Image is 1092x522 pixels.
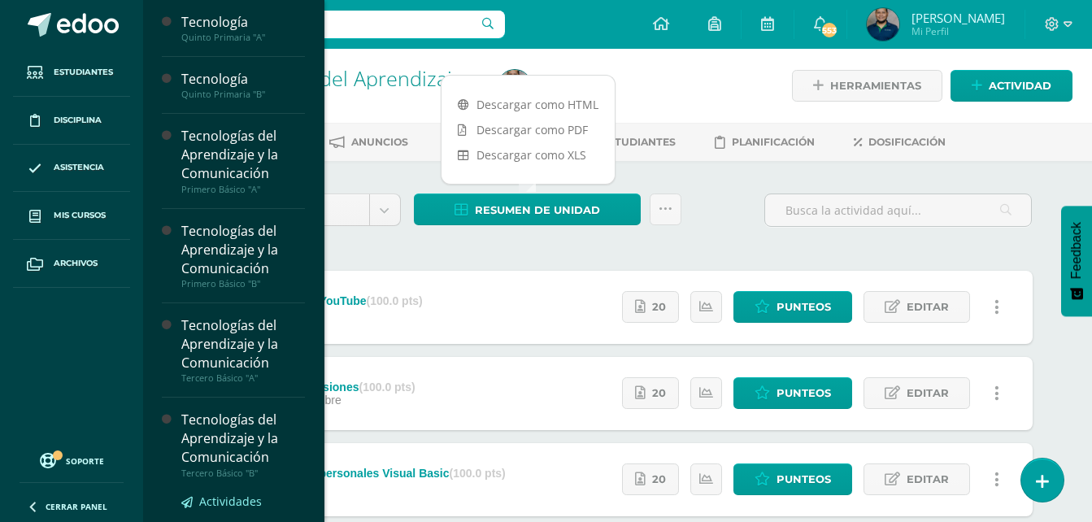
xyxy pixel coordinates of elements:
[181,411,305,478] a: Tecnologías del Aprendizaje y la ComunicaciónTercero Básico "B"
[450,467,506,480] strong: (100.0 pts)
[181,32,305,43] div: Quinto Primaria "A"
[907,464,949,494] span: Editar
[329,129,408,155] a: Anuncios
[181,278,305,289] div: Primero Básico "B"
[181,89,305,100] div: Quinto Primaria "B"
[181,222,305,289] a: Tecnologías del Aprendizaje y la ComunicaciónPrimero Básico "B"
[911,10,1005,26] span: [PERSON_NAME]
[181,13,305,32] div: Tecnología
[652,378,666,408] span: 20
[154,11,505,38] input: Busca un usuario...
[205,67,479,89] h1: Tecnologías del Aprendizaje y la Comunicación
[868,136,946,148] span: Dosificación
[181,468,305,479] div: Tercero Básico "B"
[777,464,831,494] span: Punteos
[13,49,130,97] a: Estudiantes
[792,70,942,102] a: Herramientas
[181,70,305,100] a: TecnologíaQuinto Primaria "B"
[951,70,1072,102] a: Actividad
[181,127,305,183] div: Tecnologías del Aprendizaje y la Comunicación
[442,92,615,117] a: Descargar como HTML
[54,209,106,222] span: Mis cursos
[13,240,130,288] a: Archivos
[181,127,305,194] a: Tecnologías del Aprendizaje y la ComunicaciónPrimero Básico "A"
[222,467,505,480] div: Ejercicio 2, datos personales Visual Basic
[475,195,600,225] span: Resumen de unidad
[199,494,262,509] span: Actividades
[46,501,107,512] span: Cerrar panel
[622,463,679,495] a: 20
[205,89,479,105] div: Tercero Básico 'A'
[765,194,1031,226] input: Busca la actividad aquí...
[181,13,305,43] a: TecnologíaQuinto Primaria "A"
[652,464,666,494] span: 20
[181,316,305,372] div: Tecnologías del Aprendizaje y la Comunicación
[20,449,124,471] a: Soporte
[54,257,98,270] span: Archivos
[181,70,305,89] div: Tecnología
[414,194,641,225] a: Resumen de unidad
[181,411,305,467] div: Tecnologías del Aprendizaje y la Comunicación
[622,377,679,409] a: 20
[205,64,637,92] a: Tecnologías del Aprendizaje y la Comunicación
[652,292,666,322] span: 20
[578,129,676,155] a: Estudiantes
[907,292,949,322] span: Editar
[911,24,1005,38] span: Mi Perfil
[732,136,815,148] span: Planificación
[442,117,615,142] a: Descargar como PDF
[66,455,104,467] span: Soporte
[498,70,531,102] img: d8373e4dfd60305494891825aa241832.png
[442,142,615,167] a: Descargar como XLS
[351,136,408,148] span: Anuncios
[907,378,949,408] span: Editar
[622,291,679,323] a: 20
[13,145,130,193] a: Asistencia
[602,136,676,148] span: Estudiantes
[13,192,130,240] a: Mis cursos
[733,377,852,409] a: Punteos
[359,381,415,394] strong: (100.0 pts)
[715,129,815,155] a: Planificación
[181,184,305,195] div: Primero Básico "A"
[820,21,838,39] span: 553
[54,66,113,79] span: Estudiantes
[181,492,305,511] a: Actividades
[733,463,852,495] a: Punteos
[854,129,946,155] a: Dosificación
[13,97,130,145] a: Disciplina
[54,114,102,127] span: Disciplina
[181,372,305,384] div: Tercero Básico "A"
[181,316,305,384] a: Tecnologías del Aprendizaje y la ComunicaciónTercero Básico "A"
[367,294,423,307] strong: (100.0 pts)
[989,71,1051,101] span: Actividad
[733,291,852,323] a: Punteos
[251,394,342,407] span: 17 de Septiembre
[830,71,921,101] span: Herramientas
[54,161,104,174] span: Asistencia
[181,222,305,278] div: Tecnologías del Aprendizaje y la Comunicación
[867,8,899,41] img: d8373e4dfd60305494891825aa241832.png
[777,378,831,408] span: Punteos
[777,292,831,322] span: Punteos
[1061,206,1092,316] button: Feedback - Mostrar encuesta
[1069,222,1084,279] span: Feedback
